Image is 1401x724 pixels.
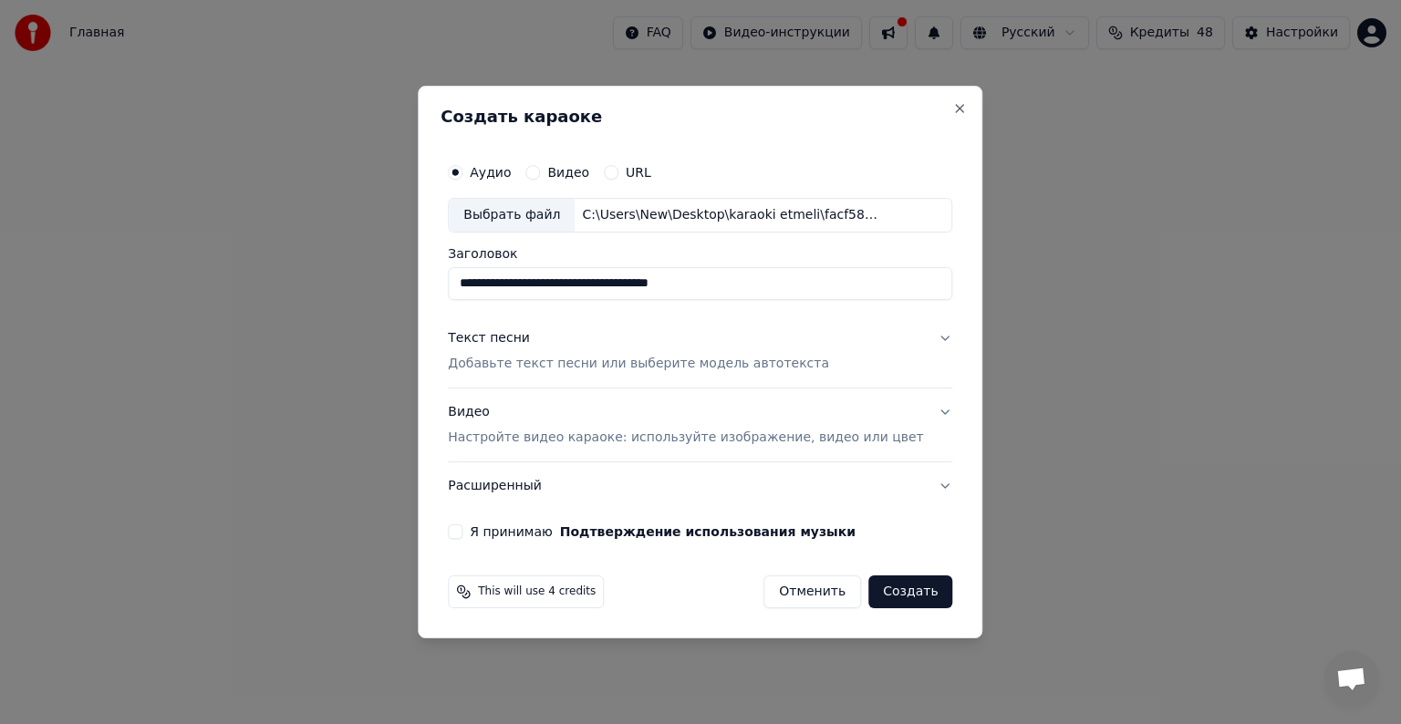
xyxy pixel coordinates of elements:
button: ВидеоНастройте видео караоке: используйте изображение, видео или цвет [448,388,952,461]
p: Настройте видео караоке: используйте изображение, видео или цвет [448,429,923,447]
div: Видео [448,403,923,447]
label: Я принимаю [470,525,856,538]
p: Добавьте текст песни или выберите модель автотекста [448,355,829,373]
div: Выбрать файл [449,199,575,232]
div: Текст песни [448,329,530,347]
button: Расширенный [448,462,952,510]
label: Аудио [470,166,511,179]
label: URL [626,166,651,179]
span: This will use 4 credits [478,584,596,599]
h2: Создать караоке [441,109,960,125]
button: Отменить [763,575,861,608]
button: Создать [868,575,952,608]
label: Видео [547,166,589,179]
label: Заголовок [448,247,952,260]
div: C:\Users\New\Desktop\karaoki etmeli\facf587247a244cea54081f7937786a2_01072025.m4a [575,206,885,224]
button: Текст песниДобавьте текст песни или выберите модель автотекста [448,315,952,388]
button: Я принимаю [560,525,856,538]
